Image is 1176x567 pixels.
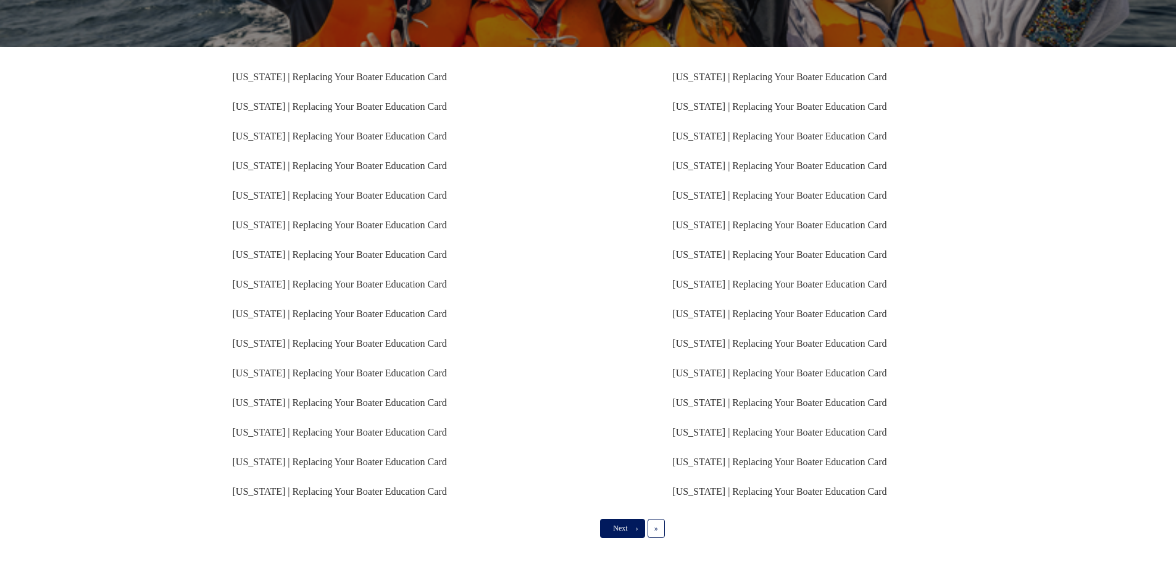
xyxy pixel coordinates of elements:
[233,457,447,467] a: [US_STATE] | Replacing Your Boater Education Card
[654,524,658,532] span: »
[672,397,886,408] a: [US_STATE] | Replacing Your Boater Education Card
[233,131,447,141] a: [US_STATE] | Replacing Your Boater Education Card
[672,368,886,378] a: [US_STATE] | Replacing Your Boater Education Card
[672,101,886,112] a: [US_STATE] | Replacing Your Boater Education Card
[672,338,886,349] a: [US_STATE] | Replacing Your Boater Education Card
[672,249,886,260] a: [US_STATE] | Replacing Your Boater Education Card
[233,220,447,230] a: [US_STATE] | Replacing Your Boater Education Card
[233,308,447,319] a: [US_STATE] | Replacing Your Boater Education Card
[233,397,447,408] a: [US_STATE] | Replacing Your Boater Education Card
[613,524,627,532] span: Next
[233,427,447,437] a: [US_STATE] | Replacing Your Boater Education Card
[672,160,886,171] a: [US_STATE] | Replacing Your Boater Education Card
[672,427,886,437] a: [US_STATE] | Replacing Your Boater Education Card
[672,190,886,201] a: [US_STATE] | Replacing Your Boater Education Card
[233,190,447,201] a: [US_STATE] | Replacing Your Boater Education Card
[233,368,447,378] a: [US_STATE] | Replacing Your Boater Education Card
[233,486,447,497] a: [US_STATE] | Replacing Your Boater Education Card
[672,457,886,467] a: [US_STATE] | Replacing Your Boater Education Card
[636,524,638,532] span: ›
[672,279,886,289] a: [US_STATE] | Replacing Your Boater Education Card
[233,101,447,112] a: [US_STATE] | Replacing Your Boater Education Card
[233,72,447,82] a: [US_STATE] | Replacing Your Boater Education Card
[233,160,447,171] a: [US_STATE] | Replacing Your Boater Education Card
[672,308,886,319] a: [US_STATE] | Replacing Your Boater Education Card
[233,249,447,260] a: [US_STATE] | Replacing Your Boater Education Card
[672,131,886,141] a: [US_STATE] | Replacing Your Boater Education Card
[672,72,886,82] a: [US_STATE] | Replacing Your Boater Education Card
[233,338,447,349] a: [US_STATE] | Replacing Your Boater Education Card
[672,486,886,497] a: [US_STATE] | Replacing Your Boater Education Card
[600,519,644,537] a: Next
[672,220,886,230] a: [US_STATE] | Replacing Your Boater Education Card
[233,279,447,289] a: [US_STATE] | Replacing Your Boater Education Card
